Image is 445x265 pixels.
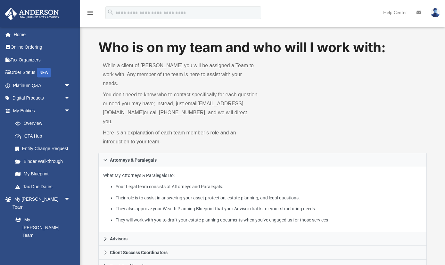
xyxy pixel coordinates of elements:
[4,28,80,41] a: Home
[37,68,51,77] div: NEW
[4,53,80,66] a: Tax Organizers
[87,9,94,17] i: menu
[116,194,422,202] li: Their role is to assist in answering your asset protection, estate planning, and legal questions.
[103,90,258,126] p: You don’t need to know who to contact specifically for each question or need you may have; instea...
[98,38,427,57] h1: Who is on my team and who will I work with:
[9,168,77,181] a: My Blueprint
[116,216,422,224] li: They will work with you to draft your estate planning documents when you’ve engaged us for those ...
[110,237,128,241] span: Advisors
[98,232,427,246] a: Advisors
[9,130,80,142] a: CTA Hub
[116,183,422,191] li: Your Legal team consists of Attorneys and Paralegals.
[87,12,94,17] a: menu
[98,167,427,232] div: Attorneys & Paralegals
[9,155,80,168] a: Binder Walkthrough
[4,41,80,54] a: Online Ordering
[98,246,427,260] a: Client Success Coordinators
[4,193,77,213] a: My [PERSON_NAME] Teamarrow_drop_down
[107,9,114,16] i: search
[9,142,80,155] a: Entity Change Request
[103,61,258,88] p: While a client of [PERSON_NAME] you will be assigned a Team to work with. Any member of the team ...
[116,205,422,213] li: They also approve your Wealth Planning Blueprint that your Advisor drafts for your structuring ne...
[9,242,77,254] a: Anderson System
[4,92,80,105] a: Digital Productsarrow_drop_down
[64,92,77,105] span: arrow_drop_down
[103,172,422,224] p: What My Attorneys & Paralegals Do:
[9,213,74,242] a: My [PERSON_NAME] Team
[103,128,258,146] p: Here is an explanation of each team member’s role and an introduction to your team.
[4,104,80,117] a: My Entitiesarrow_drop_down
[64,193,77,206] span: arrow_drop_down
[110,158,157,162] span: Attorneys & Paralegals
[110,250,168,255] span: Client Success Coordinators
[4,66,80,79] a: Order StatusNEW
[4,79,80,92] a: Platinum Q&Aarrow_drop_down
[64,79,77,92] span: arrow_drop_down
[9,180,80,193] a: Tax Due Dates
[431,8,440,17] img: User Pic
[3,8,61,20] img: Anderson Advisors Platinum Portal
[9,117,80,130] a: Overview
[64,104,77,117] span: arrow_drop_down
[98,153,427,167] a: Attorneys & Paralegals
